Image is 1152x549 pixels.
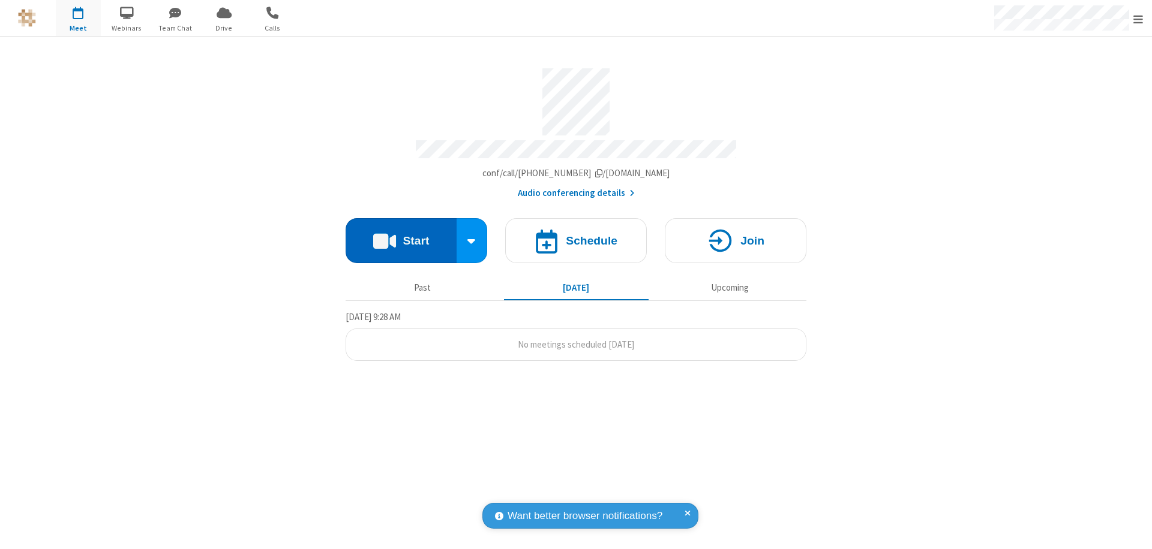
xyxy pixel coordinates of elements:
[153,23,198,34] span: Team Chat
[482,167,670,180] button: Copy my meeting room linkCopy my meeting room link
[250,23,295,34] span: Calls
[665,218,806,263] button: Join
[346,218,457,263] button: Start
[518,339,634,350] span: No meetings scheduled [DATE]
[482,167,670,179] span: Copy my meeting room link
[104,23,149,34] span: Webinars
[1122,518,1143,541] iframe: Chat
[202,23,247,34] span: Drive
[566,235,617,246] h4: Schedule
[56,23,101,34] span: Meet
[346,311,401,322] span: [DATE] 9:28 AM
[504,276,649,299] button: [DATE]
[658,276,802,299] button: Upcoming
[740,235,764,246] h4: Join
[518,186,635,200] button: Audio conferencing details
[457,218,488,263] div: Start conference options
[350,276,495,299] button: Past
[346,310,806,361] section: Today's Meetings
[346,59,806,200] section: Account details
[508,508,662,524] span: Want better browser notifications?
[505,218,647,263] button: Schedule
[18,9,36,27] img: QA Selenium DO NOT DELETE OR CHANGE
[403,235,429,246] h4: Start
